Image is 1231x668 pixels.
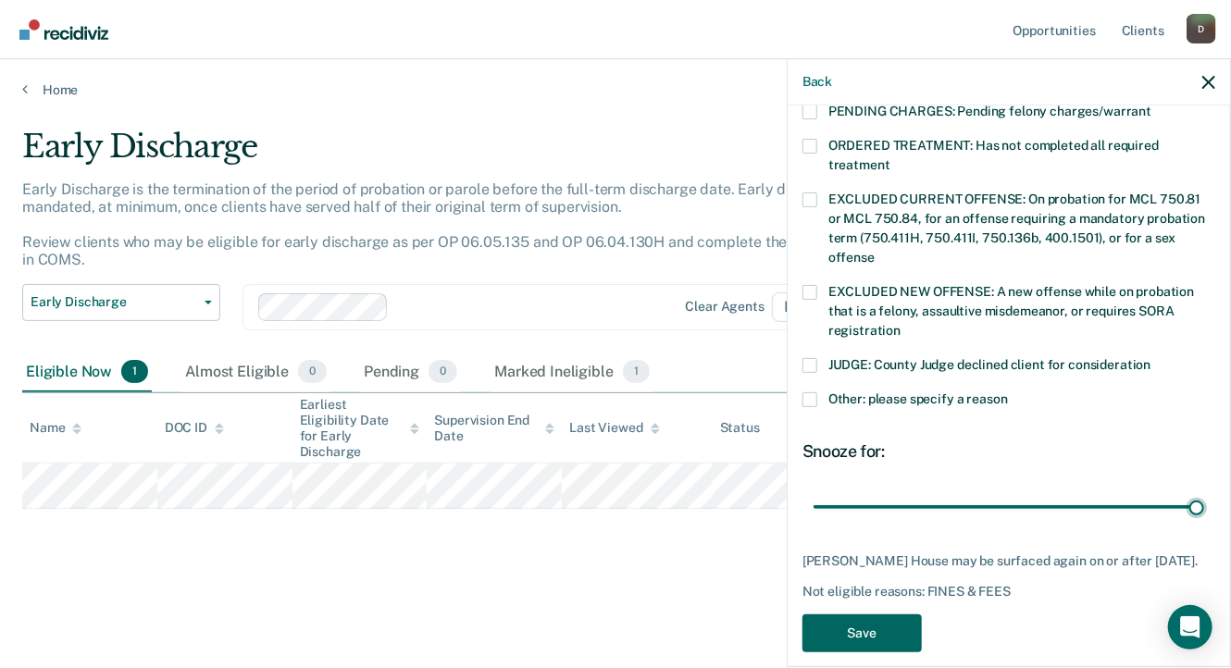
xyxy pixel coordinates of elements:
[828,357,1151,372] span: JUDGE: County Judge declined client for consideration
[828,192,1205,265] span: EXCLUDED CURRENT OFFENSE: On probation for MCL 750.81 or MCL 750.84, for an offense requiring a m...
[22,128,946,180] div: Early Discharge
[31,294,197,310] span: Early Discharge
[569,420,659,436] div: Last Viewed
[434,413,554,444] div: Supervision End Date
[298,360,327,384] span: 0
[22,353,152,393] div: Eligible Now
[491,353,653,393] div: Marked Ineligible
[802,74,832,90] button: Back
[19,19,108,40] img: Recidiviz
[165,420,224,436] div: DOC ID
[802,553,1215,569] div: [PERSON_NAME] House may be surfaced again on or after [DATE].
[181,353,330,393] div: Almost Eligible
[300,397,420,459] div: Earliest Eligibility Date for Early Discharge
[1187,14,1216,43] button: Profile dropdown button
[1168,605,1212,649] div: Open Intercom Messenger
[802,584,1215,600] div: Not eligible reasons: FINES & FEES
[828,104,1151,118] span: PENDING CHARGES: Pending felony charges/warrant
[1187,14,1216,43] div: D
[360,353,461,393] div: Pending
[828,138,1159,172] span: ORDERED TREATMENT: Has not completed all required treatment
[686,299,765,315] div: Clear agents
[828,284,1194,338] span: EXCLUDED NEW OFFENSE: A new offense while on probation that is a felony, assaultive misdemeanor, ...
[802,614,922,652] button: Save
[429,360,457,384] span: 0
[720,420,760,436] div: Status
[828,391,1008,406] span: Other: please specify a reason
[121,360,148,384] span: 1
[772,292,830,322] span: D3
[30,420,81,436] div: Name
[22,180,934,269] p: Early Discharge is the termination of the period of probation or parole before the full-term disc...
[802,441,1215,462] div: Snooze for:
[22,81,1209,98] a: Home
[623,360,650,384] span: 1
